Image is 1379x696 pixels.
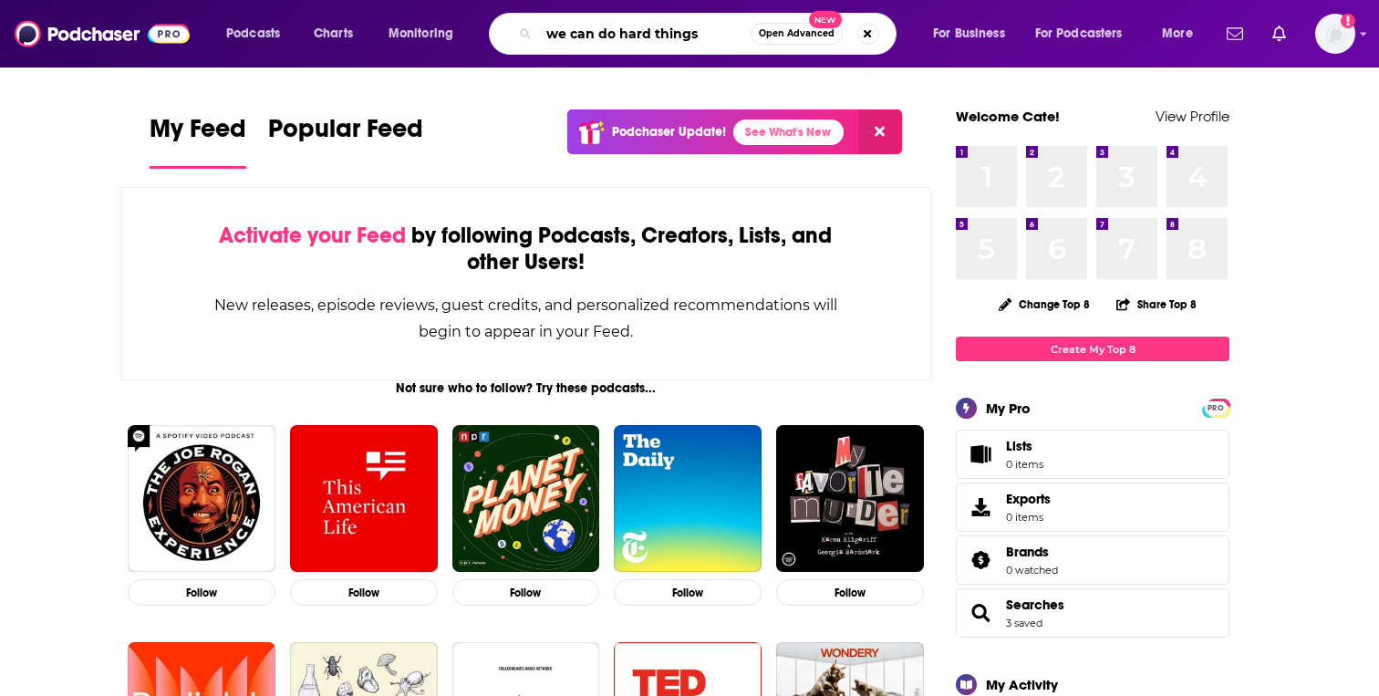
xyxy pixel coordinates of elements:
a: Brands [962,547,999,573]
span: Activate your Feed [219,222,406,249]
input: Search podcasts, credits, & more... [539,19,751,48]
span: Searches [956,588,1229,638]
img: The Daily [614,425,762,573]
span: PRO [1205,401,1227,415]
span: Lists [962,441,999,467]
a: Searches [1006,597,1064,613]
div: My Pro [986,400,1031,417]
span: Lists [1006,438,1043,454]
a: Exports [956,483,1229,532]
span: Exports [962,494,999,520]
a: Show notifications dropdown [1265,18,1293,49]
span: Charts [314,21,353,47]
img: The Joe Rogan Experience [128,425,275,573]
span: Open Advanced [759,29,835,38]
img: Planet Money [452,425,600,573]
button: Change Top 8 [988,293,1101,316]
img: Podchaser - Follow, Share and Rate Podcasts [15,16,190,51]
a: Lists [956,430,1229,479]
button: open menu [920,19,1028,48]
img: User Profile [1315,14,1355,54]
a: 3 saved [1006,617,1042,629]
button: Share Top 8 [1115,286,1198,322]
a: See What's New [733,119,844,145]
a: 0 watched [1006,564,1058,577]
a: Brands [1006,544,1058,560]
span: Monitoring [389,21,453,47]
button: open menu [1149,19,1216,48]
span: Popular Feed [268,113,423,155]
span: 0 items [1006,458,1043,471]
button: Follow [776,579,924,606]
span: Exports [1006,491,1051,507]
div: Search podcasts, credits, & more... [506,13,914,55]
a: Charts [302,19,364,48]
a: Welcome Cate! [956,108,1060,125]
a: Show notifications dropdown [1219,18,1250,49]
span: My Feed [150,113,246,155]
a: Searches [962,600,999,626]
span: Brands [1006,544,1049,560]
div: New releases, episode reviews, guest credits, and personalized recommendations will begin to appe... [213,292,839,345]
span: Podcasts [226,21,280,47]
a: My Feed [150,113,246,169]
span: Logged in as catefess [1315,14,1355,54]
div: by following Podcasts, Creators, Lists, and other Users! [213,223,839,275]
button: Follow [290,579,438,606]
span: Lists [1006,438,1032,454]
a: PRO [1205,400,1227,414]
span: New [809,11,842,28]
span: Brands [956,535,1229,585]
span: For Podcasters [1035,21,1123,47]
button: Show profile menu [1315,14,1355,54]
p: Podchaser Update! [612,124,726,140]
svg: Add a profile image [1341,14,1355,28]
button: Follow [452,579,600,606]
button: Follow [614,579,762,606]
img: My Favorite Murder with Karen Kilgariff and Georgia Hardstark [776,425,924,573]
button: open menu [1023,19,1149,48]
span: More [1162,21,1193,47]
img: This American Life [290,425,438,573]
button: open menu [376,19,477,48]
a: Popular Feed [268,113,423,169]
span: For Business [933,21,1005,47]
button: Follow [128,579,275,606]
div: Not sure who to follow? Try these podcasts... [120,380,931,396]
a: Create My Top 8 [956,337,1229,361]
button: Open AdvancedNew [751,23,843,45]
span: 0 items [1006,511,1051,524]
button: open menu [213,19,304,48]
a: View Profile [1156,108,1229,125]
div: My Activity [986,676,1058,693]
